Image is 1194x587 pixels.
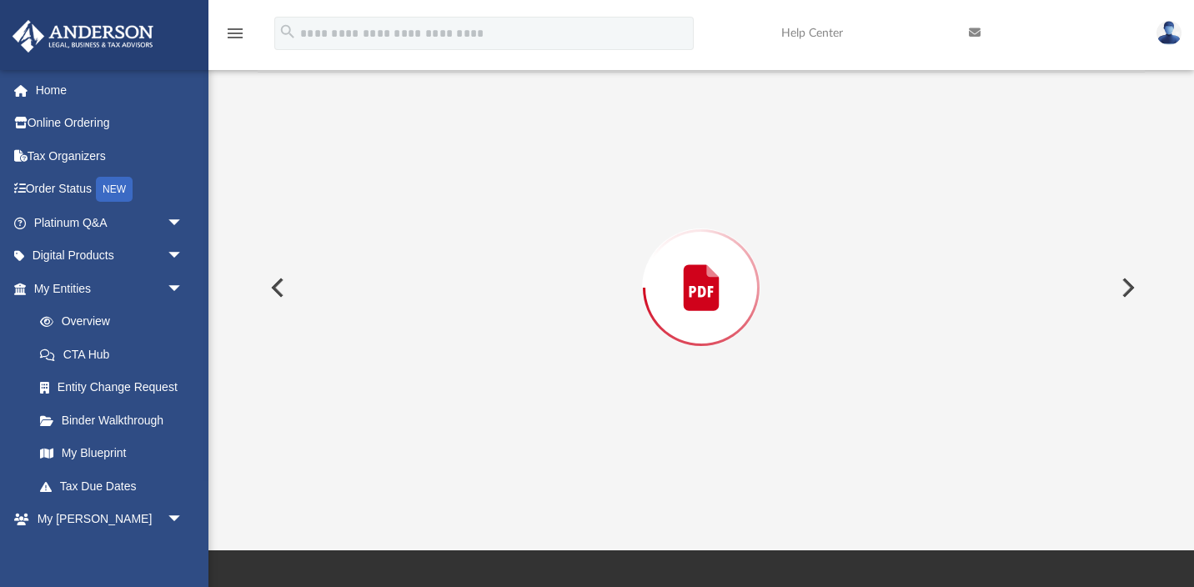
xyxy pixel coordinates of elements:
[23,469,208,503] a: Tax Due Dates
[8,20,158,53] img: Anderson Advisors Platinum Portal
[258,28,1145,503] div: Preview
[12,503,200,556] a: My [PERSON_NAME] Teamarrow_drop_down
[167,239,200,273] span: arrow_drop_down
[12,206,208,239] a: Platinum Q&Aarrow_drop_down
[12,272,208,305] a: My Entitiesarrow_drop_down
[23,404,208,437] a: Binder Walkthrough
[12,107,208,140] a: Online Ordering
[167,206,200,240] span: arrow_drop_down
[1156,21,1181,45] img: User Pic
[225,23,245,43] i: menu
[23,305,208,339] a: Overview
[23,371,208,404] a: Entity Change Request
[23,437,200,470] a: My Blueprint
[12,139,208,173] a: Tax Organizers
[12,73,208,107] a: Home
[167,503,200,537] span: arrow_drop_down
[96,177,133,202] div: NEW
[278,23,297,41] i: search
[1108,264,1145,311] button: Next File
[225,32,245,43] a: menu
[12,173,208,207] a: Order StatusNEW
[23,338,208,371] a: CTA Hub
[258,264,294,311] button: Previous File
[167,272,200,306] span: arrow_drop_down
[12,239,208,273] a: Digital Productsarrow_drop_down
